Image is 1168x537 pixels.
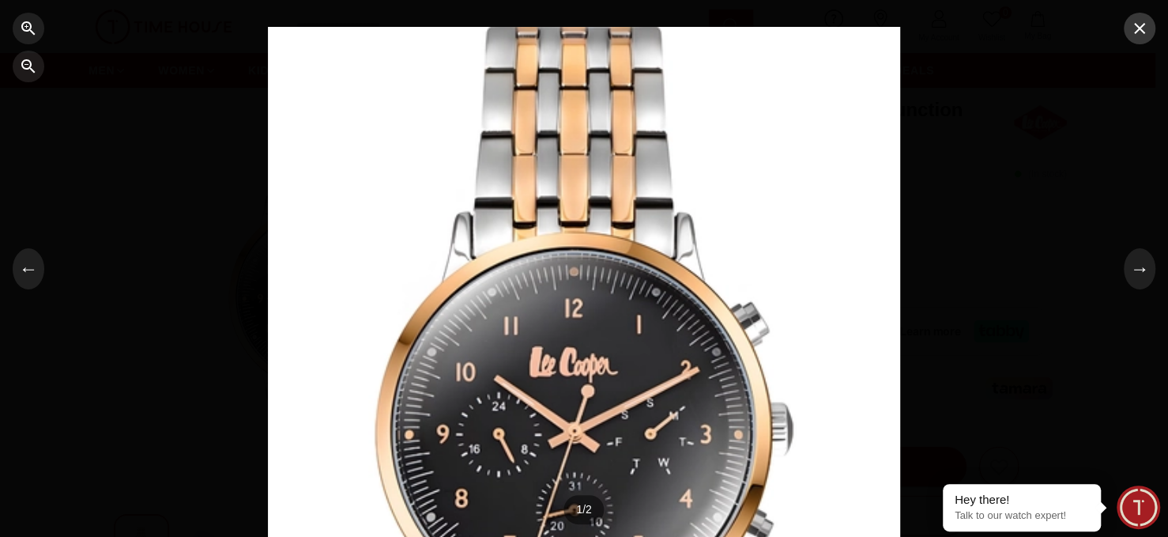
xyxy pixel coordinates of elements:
button: → [1124,248,1155,289]
p: Talk to our watch expert! [955,509,1089,523]
div: 1 / 2 [563,495,604,524]
button: ← [13,248,44,289]
div: Chat Widget [1117,486,1160,529]
div: Hey there! [955,492,1089,508]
